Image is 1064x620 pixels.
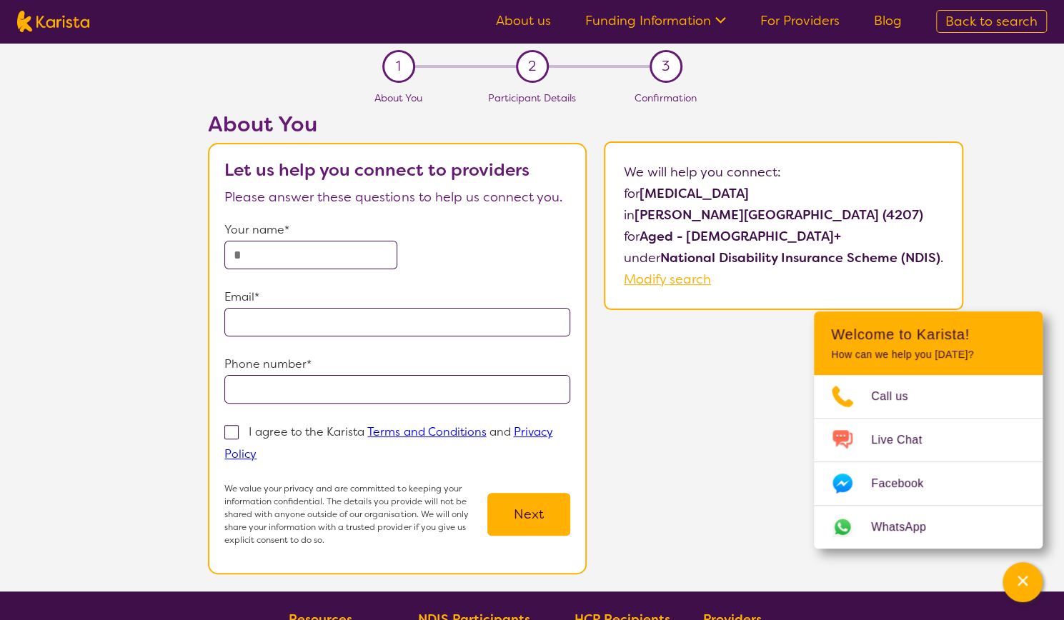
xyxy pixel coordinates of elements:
ul: Choose channel [814,375,1043,549]
span: About You [374,91,422,104]
div: Channel Menu [814,311,1043,549]
p: We will help you connect: [624,161,943,183]
span: Call us [871,386,925,407]
span: 1 [396,56,401,77]
p: How can we help you [DATE]? [831,349,1025,361]
a: About us [496,12,551,29]
p: under . [624,247,943,269]
b: [MEDICAL_DATA] [640,185,749,202]
span: Back to search [945,13,1038,30]
p: Email* [224,286,570,308]
p: in [624,204,943,226]
a: Blog [874,12,902,29]
span: 3 [662,56,670,77]
p: for [624,226,943,247]
span: Confirmation [635,91,697,104]
img: Karista logo [17,11,89,32]
b: National Disability Insurance Scheme (NDIS) [660,249,940,266]
span: WhatsApp [871,516,943,538]
button: Channel Menu [1003,562,1043,602]
button: Next [487,493,570,536]
span: Live Chat [871,429,939,451]
h2: About You [208,111,587,137]
p: I agree to the Karista and [224,424,552,461]
a: Terms and Conditions [367,424,486,439]
p: for [624,183,943,204]
b: Aged - [DEMOGRAPHIC_DATA]+ [640,228,841,245]
p: Phone number* [224,354,570,375]
span: Participant Details [488,91,576,104]
p: We value your privacy and are committed to keeping your information confidential. The details you... [224,482,487,546]
a: For Providers [760,12,840,29]
a: Web link opens in a new tab. [814,506,1043,549]
a: Back to search [936,10,1047,33]
b: [PERSON_NAME][GEOGRAPHIC_DATA] (4207) [635,206,923,224]
p: Your name* [224,219,570,241]
a: Funding Information [585,12,726,29]
span: 2 [528,56,536,77]
p: Please answer these questions to help us connect you. [224,186,570,208]
a: Modify search [624,271,711,288]
h2: Welcome to Karista! [831,326,1025,343]
b: Let us help you connect to providers [224,159,529,181]
span: Facebook [871,473,940,494]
